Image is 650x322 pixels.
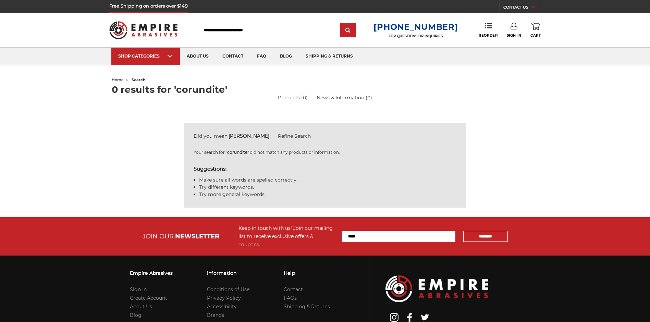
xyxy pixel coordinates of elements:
span: search [132,77,146,82]
span: Reorder [479,33,498,38]
strong: [PERSON_NAME] [229,133,269,139]
a: News & Information (0) [317,94,372,101]
a: Shipping & Returns [284,304,330,310]
span: Sign In [507,33,522,38]
a: Contact [284,286,303,293]
li: Make sure all words are spelled correctly. [199,176,457,184]
div: Did you mean: [194,133,457,140]
h3: Empire Abrasives [130,266,173,280]
a: Brands [207,312,224,318]
h3: Information [207,266,249,280]
a: Privacy Policy [207,295,241,301]
a: home [112,77,124,82]
a: Reorder [479,23,498,37]
img: Empire Abrasives [109,17,178,44]
a: About Us [130,304,152,310]
a: CONTACT US [503,3,541,13]
a: [PHONE_NUMBER] [373,22,458,32]
span: JOIN OUR [143,233,174,240]
span: NEWSLETTER [175,233,219,240]
img: Empire Abrasives Logo Image [385,275,488,302]
a: shipping & returns [299,48,360,65]
span: Cart [530,33,541,38]
li: Try more general keywords. [199,191,457,198]
input: Submit [341,24,355,37]
a: FAQs [284,295,297,301]
h5: Suggestions: [194,165,457,173]
a: Refine Search [278,133,311,139]
p: FOR QUESTIONS OR INQUIRIES [373,34,458,38]
a: Create Account [130,295,167,301]
a: blog [273,48,299,65]
a: Cart [530,23,541,38]
h1: 0 results for 'corundite' [112,85,539,94]
a: Sign In [130,286,147,293]
a: faq [250,48,273,65]
a: Products (0) [278,94,308,101]
a: Blog [130,312,142,318]
li: Try different keywords. [199,184,457,191]
div: SHOP CATEGORIES [118,53,173,59]
h3: Help [284,266,330,280]
a: Accessibility [207,304,237,310]
a: contact [216,48,250,65]
a: Conditions of Use [207,286,249,293]
div: Keep in touch with us! Join our mailing list to receive exclusive offers & coupons. [238,224,335,249]
a: about us [180,48,216,65]
p: Your search for " " did not match any products or information. [194,149,457,156]
strong: corundite [227,150,247,155]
